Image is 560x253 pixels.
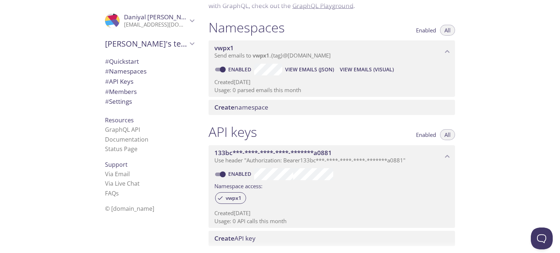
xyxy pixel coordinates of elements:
a: FAQ [105,189,119,197]
button: View Emails (Visual) [337,64,397,75]
div: API Keys [99,76,200,87]
span: View Emails (Visual) [340,65,394,74]
span: Create [214,103,234,111]
span: vwpx1 [253,52,269,59]
h1: Namespaces [209,19,285,36]
div: vwpx1 namespace [209,40,455,63]
div: Namespaces [99,66,200,76]
span: # [105,57,109,66]
span: # [105,77,109,86]
span: Members [105,87,137,96]
span: Quickstart [105,57,139,66]
span: Send emails to . {tag} @[DOMAIN_NAME] [214,52,331,59]
span: Namespaces [105,67,147,75]
div: Team Settings [99,96,200,107]
iframe: Help Scout Beacon - Open [531,228,553,249]
div: Create namespace [209,100,455,115]
span: Daniyal [PERSON_NAME] [124,13,197,21]
button: Enabled [412,129,440,140]
a: Documentation [105,135,148,143]
a: Enabled [227,170,254,177]
a: Via Email [105,170,130,178]
p: Usage: 0 API calls this month [214,217,449,225]
div: Create API Key [209,231,455,246]
div: Members [99,87,200,97]
a: GraphQL API [105,126,140,134]
span: View Emails (JSON) [285,65,334,74]
span: vwpx1 [214,44,234,52]
h1: API keys [209,124,257,140]
button: All [440,25,455,36]
span: Resources [105,116,134,124]
span: Settings [105,97,132,106]
p: Created [DATE] [214,209,449,217]
div: Daniyal's team [99,34,200,53]
span: API key [214,234,256,242]
p: [EMAIL_ADDRESS][DOMAIN_NAME] [124,21,187,28]
p: Usage: 0 parsed emails this month [214,86,449,94]
p: Created [DATE] [214,78,449,86]
span: vwpx1 [221,195,246,201]
span: Support [105,161,128,169]
span: namespace [214,103,268,111]
label: Namespace access: [214,180,262,191]
button: View Emails (JSON) [282,64,337,75]
a: Enabled [227,66,254,73]
a: Via Live Chat [105,179,140,187]
div: vwpx1 [215,192,246,204]
span: © [DOMAIN_NAME] [105,205,154,213]
button: Enabled [412,25,440,36]
button: All [440,129,455,140]
div: Quickstart [99,56,200,67]
span: API Keys [105,77,133,86]
div: Daniyal Ahmed [99,9,200,33]
span: # [105,67,109,75]
span: # [105,97,109,106]
span: # [105,87,109,96]
span: [PERSON_NAME]'s team [105,39,187,49]
span: Create [214,234,234,242]
span: s [116,189,119,197]
a: Status Page [105,145,137,153]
